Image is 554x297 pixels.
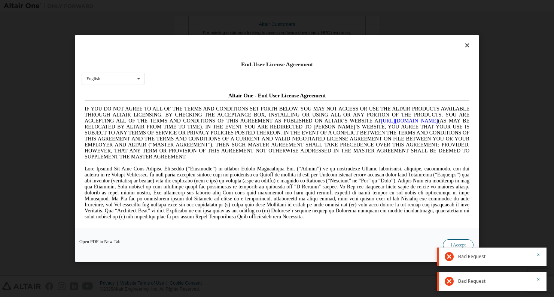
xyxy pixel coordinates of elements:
[458,278,485,284] span: Bad Request
[147,3,244,9] span: Altair One - End User License Agreement
[458,254,485,260] span: Bad Request
[79,239,121,244] a: Open PDF in New Tab
[443,239,474,251] button: I Accept
[82,61,472,68] div: End-User License Agreement
[86,76,100,81] div: English
[3,16,388,70] span: IF YOU DO NOT AGREE TO ALL OF THE TERMS AND CONDITIONS SET FORTH BELOW, YOU MAY NOT ACCESS OR USE...
[3,76,388,130] span: Lore Ipsumd Sit Ame Cons Adipisc Elitseddo (“Eiusmodte”) in utlabor Etdolo Magnaaliqua Eni. (“Adm...
[299,28,356,34] a: [URL][DOMAIN_NAME]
